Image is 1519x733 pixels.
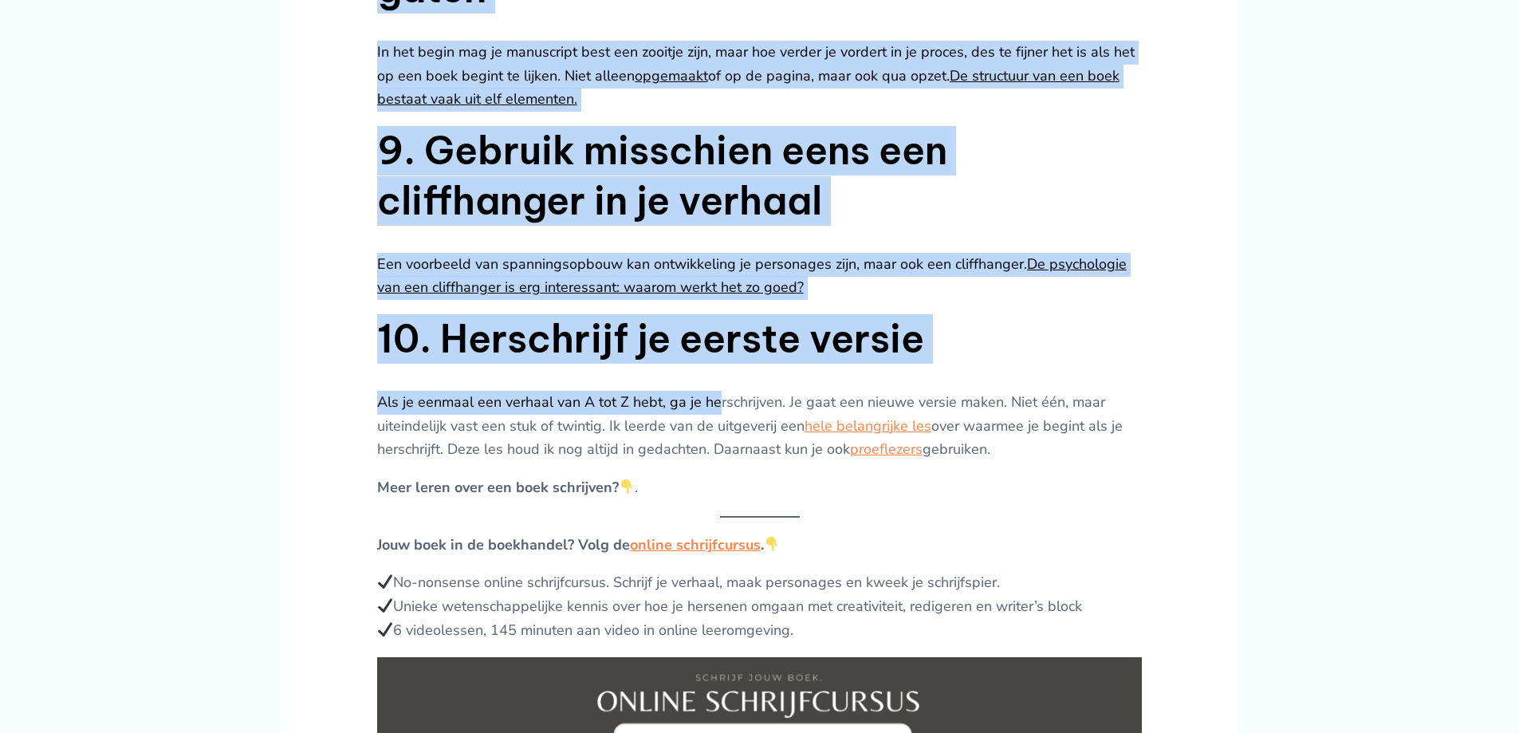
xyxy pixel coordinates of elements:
p: . [377,476,1143,500]
a: hele belangrijke les [805,416,931,435]
a: online schrijfcursus [630,535,761,554]
a: proeflezers [850,439,923,459]
h2: 9. Gebruik misschien eens een cliffhanger in je verhaal [377,126,1143,226]
img: ✔️ [378,622,392,636]
p: Een voorbeeld van spanningsopbouw kan ontwikkeling je personages zijn, maar ook een cliffhanger. [377,253,1143,300]
a: De structuur van een boek bestaat vaak uit elf elementen. [377,66,1120,109]
a: opgemaakt [635,66,708,85]
img: ✔️ [378,598,392,613]
img: 👇 [620,479,634,494]
p: In het begin mag je manuscript best een zooitje zijn, maar hoe verder je vordert in je proces, de... [377,41,1143,112]
img: 👇 [765,537,779,551]
strong: Jouw boek in de boekhandel? Volg de . [377,535,764,554]
img: ✔️ [378,574,392,589]
p: Als je eenmaal een verhaal van A tot Z hebt, ga je herschrijven. Je gaat een nieuwe versie maken.... [377,391,1143,462]
strong: Meer leren over een boek schrijven? [377,478,636,497]
h2: 10. Herschrijf je eerste versie [377,314,1143,364]
p: No-nonsense online schrijfcursus. Schrijf je verhaal, maak personages en kweek je schrijfspier. U... [377,571,1143,642]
